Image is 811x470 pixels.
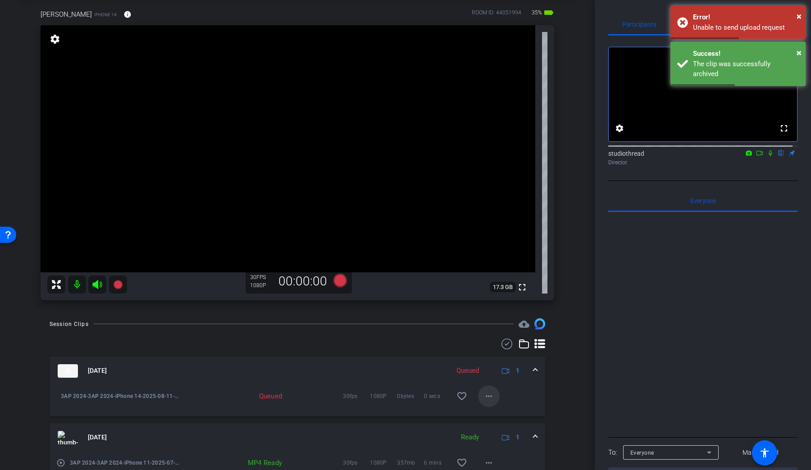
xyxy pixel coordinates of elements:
span: [PERSON_NAME] [41,9,92,19]
mat-icon: flip [776,149,787,157]
span: Everyone [690,198,716,204]
div: Error! [693,12,799,23]
span: 6 mins [424,458,451,467]
div: Session Clips [50,320,89,329]
span: iPhone 14 [94,11,117,18]
mat-expansion-panel-header: thumb-nail[DATE]Queued1 [50,357,545,385]
div: 00:00:00 [273,274,333,289]
span: Everyone [630,450,654,456]
div: 30 [250,274,273,281]
span: 1080P [370,392,397,401]
mat-icon: more_horiz [483,391,494,402]
button: Close [797,9,802,23]
div: Success! [693,49,799,59]
span: 1080P [370,458,397,467]
span: 0 secs [424,392,451,401]
div: 1080P [250,282,273,289]
span: Mark all read [743,448,779,457]
span: 0bytes [397,392,424,401]
mat-icon: fullscreen [517,282,528,293]
span: [DATE] [88,366,107,375]
mat-icon: settings [614,123,625,134]
span: 1 [516,366,519,375]
span: 357mb [397,458,424,467]
mat-expansion-panel-header: thumb-nail[DATE]Ready1 [50,423,545,452]
mat-icon: favorite_border [456,391,467,402]
div: Queued [238,392,287,401]
mat-icon: info [123,10,132,18]
div: ROOM ID: 44051994 [472,9,521,22]
mat-icon: settings [49,34,61,45]
mat-icon: play_circle_outline [56,458,65,467]
mat-icon: favorite_border [456,457,467,468]
span: 3AP 2024-3AP 2024-iPhone 11-2025-07-30-15-37-37-754-0 [70,458,182,467]
span: Participants [622,21,656,27]
span: 3AP 2024-3AP 2024-iPhone 14-2025-08-11-18-22-00-158-0 [61,392,182,401]
div: Ready [456,432,483,443]
img: thumb-nail [58,431,78,444]
button: Close [797,46,802,59]
div: Unable to send upload request [693,23,799,33]
span: 30fps [343,392,370,401]
mat-icon: more_horiz [483,457,494,468]
button: Mark all read [724,444,798,461]
mat-icon: battery_std [543,7,554,18]
mat-icon: cloud_upload [519,319,529,330]
mat-icon: fullscreen [779,123,789,134]
div: Director [608,158,797,167]
span: [DATE] [88,433,107,442]
mat-icon: accessibility [759,447,770,458]
img: thumb-nail [58,364,78,378]
div: studiothread [608,149,797,167]
div: To: [608,447,617,458]
span: × [797,47,802,58]
span: 30fps [343,458,370,467]
div: The clip was successfully archived [693,59,799,79]
div: Queued [452,366,483,376]
div: MP4 Ready [238,458,287,467]
span: 17.3 GB [490,282,516,293]
div: thumb-nail[DATE]Queued1 [50,385,545,416]
span: 1 [516,433,519,442]
span: Destinations for your clips [519,319,529,330]
span: 35% [530,5,543,20]
img: Session clips [534,318,545,329]
span: × [797,11,802,22]
span: FPS [256,274,266,280]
